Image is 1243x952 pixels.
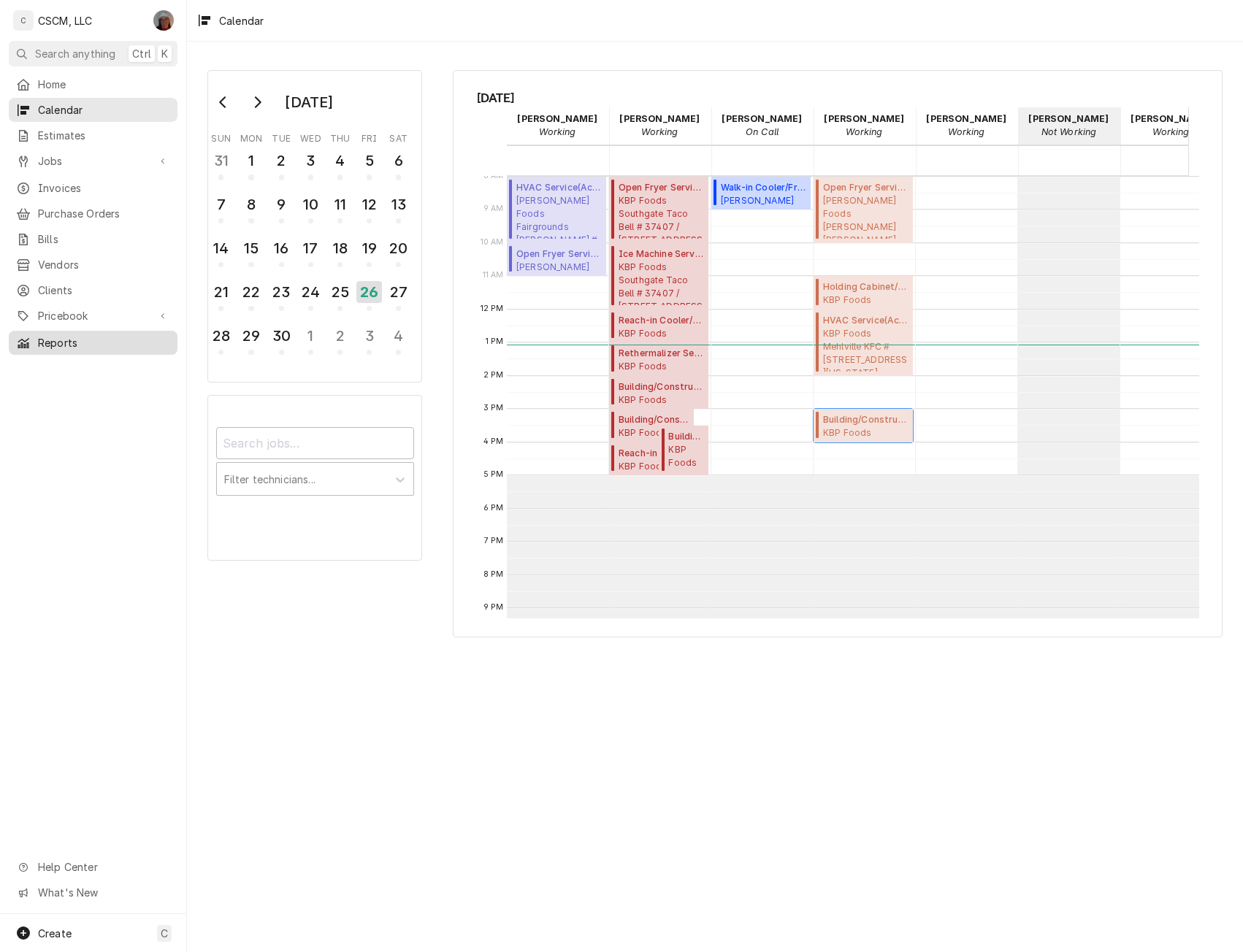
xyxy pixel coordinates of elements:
span: Home [38,77,170,92]
div: 22 [240,281,262,303]
button: Go to next month [242,91,272,114]
div: 27 [387,281,410,303]
div: Reach-in Cooler/Freezer Service(Upcoming)KBP Foods[PERSON_NAME] Taco Bell #37399 / [STREET_ADDRES... [609,442,709,476]
div: 19 [358,237,380,259]
span: KBP Foods Southgate Taco Bell # 37407 / [STREET_ADDRESS][US_STATE] [619,194,704,239]
div: C [13,10,34,31]
a: Go to Pricebook [9,304,177,328]
span: Create [38,927,72,940]
div: Calendar Filters [216,414,414,511]
div: 4 [329,150,351,172]
div: 2 [270,150,293,172]
a: Clients [9,278,177,302]
div: 8 [240,193,262,215]
div: CSCM, LLC [38,13,92,28]
div: [Service] Open Fryer Service Estel Foods Shackelford McDonald's #6594 / 1090 Shackelford Rd, Flor... [814,177,914,243]
div: 2 [329,325,351,347]
div: Open Fryer Service(Upcoming)[PERSON_NAME] FoodsFairgrounds [PERSON_NAME] # 2114 / [STREET_ADDRESS... [507,243,607,277]
div: 26 [356,281,382,303]
span: Estimates [38,128,170,143]
strong: [PERSON_NAME] [926,113,1006,124]
span: 8 AM [480,170,508,182]
span: Open Fryer Service ( Upcoming ) [516,247,602,261]
span: KBP Foods Southgate Taco Bell # 37407 / [STREET_ADDRESS][US_STATE] [619,261,704,305]
th: Thursday [326,128,355,145]
th: Tuesday [267,128,296,145]
span: KBP Foods [PERSON_NAME] Taco Bell #37399 / [STREET_ADDRESS][PERSON_NAME][US_STATE][US_STATE] [668,443,704,471]
div: [Service] HVAC Service Estel Foods Fairgrounds McDonald's # 2114 / 125 S Belt E, Belleville, Illi... [507,177,607,243]
div: 31 [210,150,232,172]
em: Working [948,126,984,137]
strong: [PERSON_NAME] [619,113,700,124]
a: Go to Help Center [9,855,177,879]
span: KBP Foods Runway Point Taco Bell # 40310 / [STREET_ADDRESS][US_STATE][US_STATE] [619,394,704,405]
a: Estimates [9,123,177,147]
div: Izaia Bain - Working [609,107,711,144]
a: Go to What's New [9,880,177,905]
div: Chris Lynch - Working [507,107,609,144]
span: KBP Foods [PERSON_NAME] Taco Bell #37399 / [STREET_ADDRESS][PERSON_NAME][US_STATE][US_STATE] [619,426,689,438]
a: Bills [9,227,177,251]
span: 12 PM [477,303,508,315]
div: 1 [299,325,322,347]
div: 4 [387,325,410,347]
span: Ctrl [132,46,151,61]
div: Building/Construction Service(Upcoming)KBP FoodsMehlville KFC #[STREET_ADDRESS][US_STATE] [814,409,914,442]
span: Vendors [38,257,170,272]
th: Friday [355,128,384,145]
div: 10 [299,193,322,215]
strong: [PERSON_NAME] [1131,113,1211,124]
span: Purchase Orders [38,206,170,221]
div: 21 [210,281,232,303]
div: 7 [210,193,232,215]
div: 5 [358,150,380,172]
span: 9 AM [480,203,508,215]
span: KBP Foods Mehlville KFC #[STREET_ADDRESS][US_STATE] [823,426,909,438]
div: Michal Wall - Working [916,107,1018,144]
div: [Service] Ice Machine Service KBP Foods Southgate Taco Bell # 37407 / 1200 Southgate Pl, Pueblo, ... [609,243,709,310]
div: 14 [210,237,232,259]
div: Jonnie Pakovich - Working [814,107,916,144]
div: Calendar Calendar [453,70,1223,637]
span: 2 PM [480,369,508,381]
span: 6 PM [480,502,508,514]
span: Reach-in Cooler/Freezer Service ( Upcoming ) [619,314,704,327]
div: Rethermalizer Service(Upcoming)KBP FoodsRunway Point Taco Bell # 40310 / [STREET_ADDRESS][US_STAT... [609,342,709,376]
span: [PERSON_NAME] Foods Jerseyville [PERSON_NAME] #5881 / [STREET_ADDRESS][US_STATE] [721,194,806,206]
span: Reports [38,335,170,350]
span: Jobs [38,153,148,169]
em: On Call [746,126,779,137]
div: [Service] Building/Construction Service KBP Foods Runway Point Taco Bell # 40310 / 450 Runway Pt,... [609,376,709,410]
div: [Service] Building/Construction Service KBP Foods Cheyenne Meadows Taco Bell #37399 / 745 Cheyenn... [609,409,694,442]
em: Working [641,126,678,137]
div: Open Fryer Service(Uninvoiced)[PERSON_NAME] Foods[PERSON_NAME] [PERSON_NAME] #6594 / [STREET_ADDR... [814,177,914,243]
div: [Service] Reach-in Cooler/Freezer Service KBP Foods Cheyenne Meadows Taco Bell #37399 / 745 Cheye... [609,442,709,476]
button: Search anythingCtrlK [9,41,177,66]
span: Pricebook [38,308,148,323]
div: 28 [210,325,232,347]
span: 10 AM [477,237,508,248]
span: Open Fryer Service ( Past Due ) [619,181,704,194]
span: KBP Foods Runway Point Taco Bell # 40310 / [STREET_ADDRESS][US_STATE][US_STATE] [619,360,704,372]
span: KBP Foods Mehlville KFC #[STREET_ADDRESS][US_STATE] [823,327,909,372]
div: Holding Cabinet/Warmer Service(Upcoming)KBP FoodsMehlville KFC #[STREET_ADDRESS][US_STATE] [814,276,914,310]
em: Working [1152,126,1189,137]
div: [Service] HVAC Service KBP Foods Mehlville KFC #5841 / 4071 Union Rd, Mehlville, Missouri 63129 I... [814,310,914,376]
div: Todd Combs - Working [1120,107,1223,144]
div: 3 [299,150,322,172]
button: Go to previous month [209,91,238,114]
div: [Service] Walk-in Cooler/Freezer Service Call Estel Foods Jerseyville McDonald's #5881 / 911 SOUT... [711,177,811,210]
div: Walk-in Cooler/Freezer Service Call(Past Due)[PERSON_NAME] FoodsJerseyville [PERSON_NAME] #5881 /... [711,177,811,210]
span: Building/Construction Service ( Upcoming ) [668,430,704,443]
div: HVAC Service(Active)[PERSON_NAME] FoodsFairgrounds [PERSON_NAME] # 2114 / [STREET_ADDRESS][US_STATE] [507,177,607,243]
span: 1 PM [482,336,508,348]
div: DV [153,10,174,31]
span: KBP Foods [PERSON_NAME] Taco Bell #37399 / [STREET_ADDRESS][PERSON_NAME][US_STATE][US_STATE] [619,460,704,472]
div: 30 [270,325,293,347]
div: Building/Construction Service(Upcoming)KBP Foods[PERSON_NAME] Taco Bell #37399 / [STREET_ADDRESS]... [659,426,708,475]
span: HVAC Service ( Active ) [516,181,602,194]
div: 16 [270,237,293,259]
em: Not Working [1041,126,1097,137]
span: Open Fryer Service ( Uninvoiced ) [823,181,909,194]
a: Reports [9,331,177,355]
